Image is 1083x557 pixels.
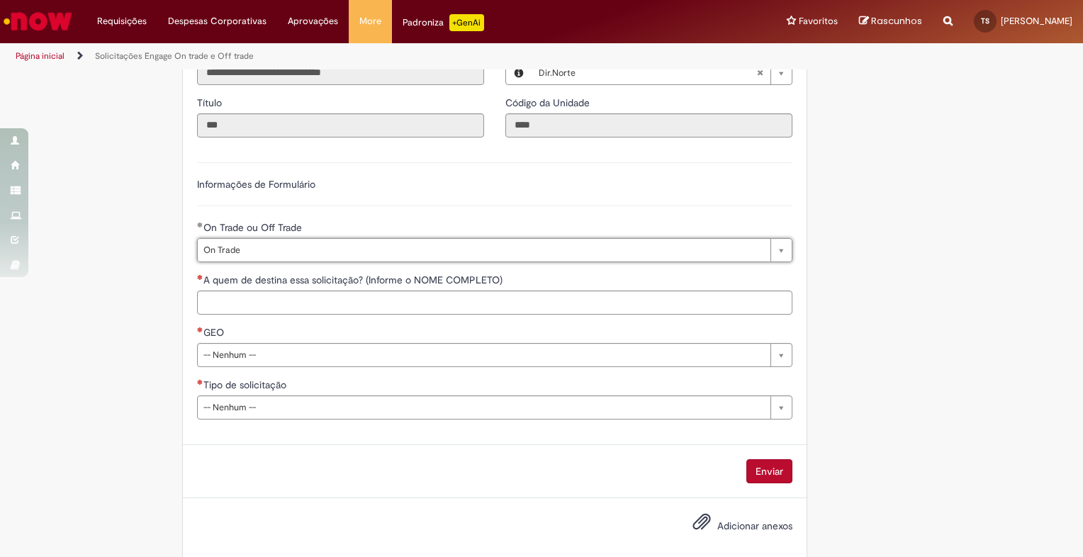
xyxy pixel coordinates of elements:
[203,221,305,234] span: On Trade ou Off Trade
[449,14,484,31] p: +GenAi
[859,15,922,28] a: Rascunhos
[749,62,770,84] abbr: Limpar campo Local
[197,291,792,315] input: A quem de destina essa solicitação? (Informe o NOME COMPLETO)
[359,14,381,28] span: More
[203,239,763,261] span: On Trade
[203,396,763,419] span: -- Nenhum --
[197,379,203,385] span: Necessários
[197,96,225,110] label: Somente leitura - Título
[689,509,714,541] button: Adicionar anexos
[197,178,315,191] label: Informações de Formulário
[197,222,203,227] span: Obrigatório Preenchido
[95,50,254,62] a: Solicitações Engage On trade e Off trade
[799,14,838,28] span: Favoritos
[203,344,763,366] span: -- Nenhum --
[203,378,289,391] span: Tipo de solicitação
[871,14,922,28] span: Rascunhos
[197,96,225,109] span: Somente leitura - Título
[197,327,203,332] span: Necessários
[403,14,484,31] div: Padroniza
[197,274,203,280] span: Necessários
[717,519,792,532] span: Adicionar anexos
[197,61,484,85] input: Email
[203,274,505,286] span: A quem de destina essa solicitação? (Informe o NOME COMPLETO)
[746,459,792,483] button: Enviar
[539,62,756,84] span: Dir.Norte
[16,50,64,62] a: Página inicial
[505,96,593,109] span: Somente leitura - Código da Unidade
[506,62,532,84] button: Local, Visualizar este registro Dir.Norte
[203,326,227,339] span: GEO
[1001,15,1072,27] span: [PERSON_NAME]
[505,96,593,110] label: Somente leitura - Código da Unidade
[97,14,147,28] span: Requisições
[197,113,484,137] input: Título
[981,16,989,26] span: TS
[11,43,712,69] ul: Trilhas de página
[168,14,266,28] span: Despesas Corporativas
[1,7,74,35] img: ServiceNow
[288,14,338,28] span: Aprovações
[505,113,792,137] input: Código da Unidade
[532,62,792,84] a: Dir.NorteLimpar campo Local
